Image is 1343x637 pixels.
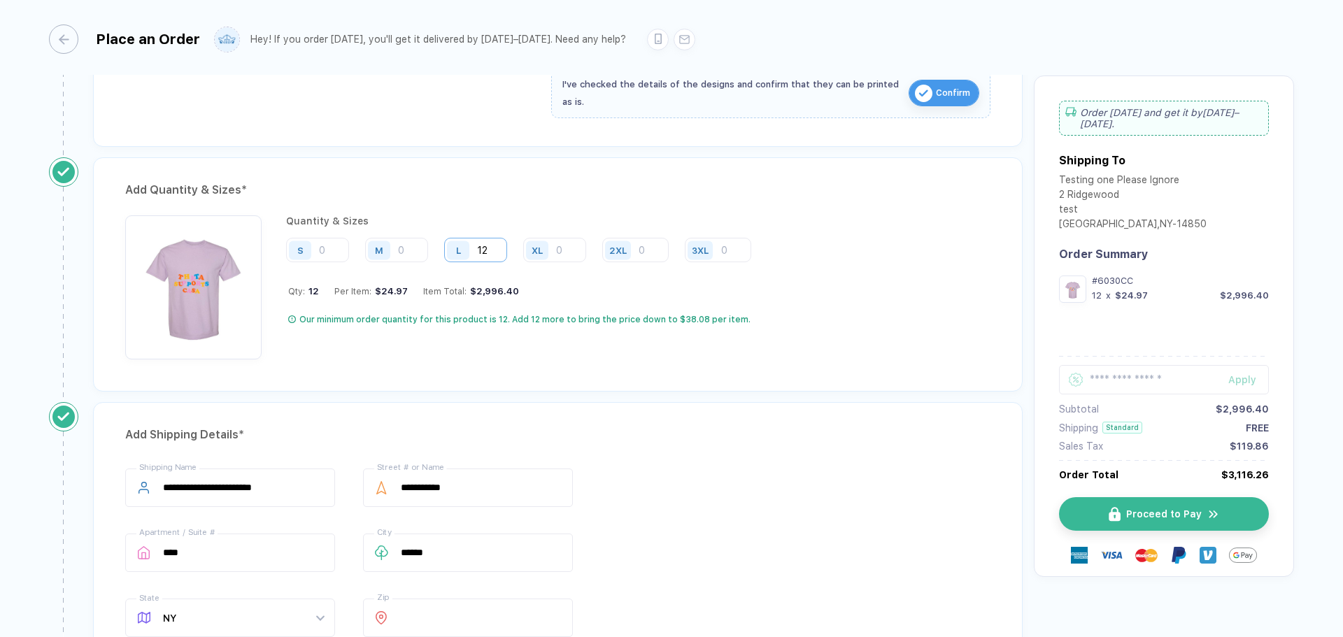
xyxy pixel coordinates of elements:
[1104,290,1112,301] div: x
[915,85,932,102] img: icon
[1059,174,1207,189] div: Testing one Please Ignore
[1135,544,1158,566] img: master-card
[1059,441,1103,452] div: Sales Tax
[1216,403,1269,415] div: $2,996.40
[1220,290,1269,301] div: $2,996.40
[1059,497,1269,531] button: iconProceed to Payicon
[96,31,200,48] div: Place an Order
[1221,469,1269,480] div: $3,116.26
[250,34,626,45] div: Hey! If you order [DATE], you'll get it delivered by [DATE]–[DATE]. Need any help?
[1059,189,1207,203] div: 2 Ridgewood
[132,222,255,345] img: 1759766230658gjvbo_nt_front.png
[1211,365,1269,394] button: Apply
[467,286,519,296] div: $2,996.40
[532,245,543,255] div: XL
[1115,290,1148,301] div: $24.97
[1059,469,1118,480] div: Order Total
[609,245,627,255] div: 2XL
[1230,441,1269,452] div: $119.86
[1102,422,1142,434] div: Standard
[1063,279,1083,299] img: 1759766230658gjvbo_nt_front.png
[1071,547,1088,564] img: express
[1059,154,1125,167] div: Shipping To
[371,286,408,296] div: $24.97
[1092,275,1269,286] div: #6030CC
[1059,218,1207,233] div: [GEOGRAPHIC_DATA] , NY - 14850
[423,286,519,296] div: Item Total:
[1228,374,1269,385] div: Apply
[562,76,902,110] div: I've checked the details of the designs and confirm that they can be printed as is.
[1059,203,1207,218] div: test
[1059,422,1098,434] div: Shipping
[936,82,970,104] span: Confirm
[297,245,304,255] div: S
[1246,422,1269,434] div: FREE
[1100,544,1123,566] img: visa
[125,424,990,446] div: Add Shipping Details
[1126,508,1202,520] span: Proceed to Pay
[288,286,319,296] div: Qty:
[334,286,408,296] div: Per Item:
[456,245,461,255] div: L
[1092,290,1102,301] div: 12
[286,215,762,227] div: Quantity & Sizes
[375,245,383,255] div: M
[125,179,990,201] div: Add Quantity & Sizes
[1059,403,1099,415] div: Subtotal
[215,27,239,52] img: user profile
[1059,101,1269,136] div: Order [DATE] and get it by [DATE]–[DATE] .
[1207,508,1220,521] img: icon
[1200,547,1216,564] img: Venmo
[1109,507,1121,522] img: icon
[1229,541,1257,569] img: GPay
[909,80,979,106] button: iconConfirm
[1170,547,1187,564] img: Paypal
[692,245,709,255] div: 3XL
[163,599,324,636] span: NY
[299,314,751,325] div: Our minimum order quantity for this product is 12. Add 12 more to bring the price down to $38.08 ...
[1059,248,1269,261] div: Order Summary
[305,286,319,296] span: 12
